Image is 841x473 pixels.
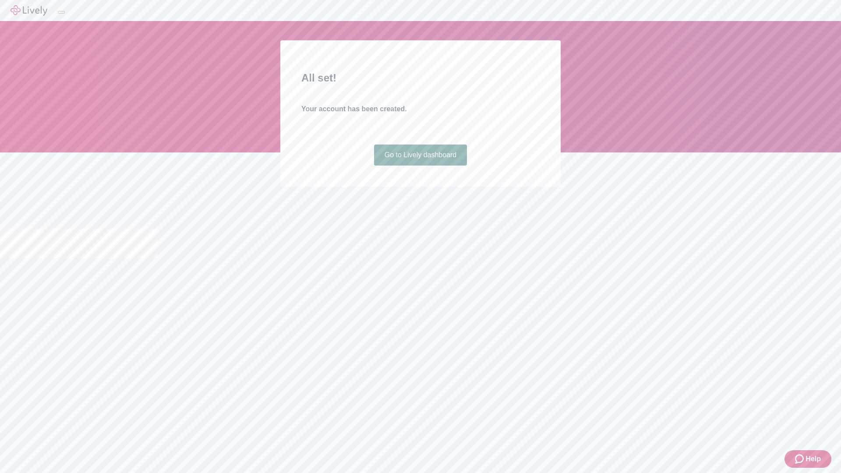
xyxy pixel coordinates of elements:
[784,450,831,468] button: Zendesk support iconHelp
[374,145,467,166] a: Go to Lively dashboard
[58,11,65,14] button: Log out
[795,454,806,464] svg: Zendesk support icon
[806,454,821,464] span: Help
[301,70,540,86] h2: All set!
[301,104,540,114] h4: Your account has been created.
[11,5,47,16] img: Lively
